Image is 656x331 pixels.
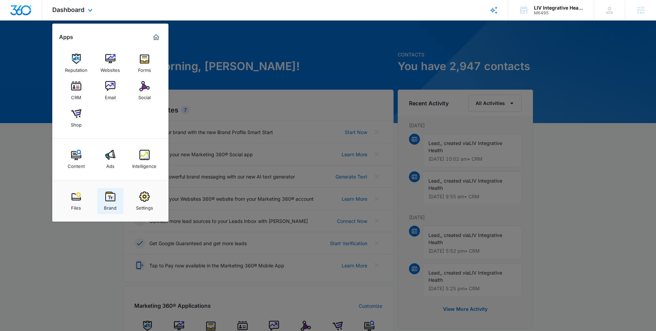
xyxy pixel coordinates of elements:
div: Content [68,160,85,169]
a: Shop [63,105,89,131]
a: Forms [132,50,158,76]
a: CRM [63,78,89,104]
div: Ads [106,160,114,169]
div: Brand [104,202,117,211]
a: Settings [132,188,158,214]
div: Reputation [65,64,87,73]
div: Files [71,202,81,211]
div: account name [534,5,584,11]
div: Settings [136,202,153,211]
div: account id [534,11,584,15]
div: Forms [138,64,151,73]
a: Intelligence [132,146,158,172]
a: Reputation [63,50,89,76]
div: Shop [71,119,82,128]
a: Marketing 360® Dashboard [151,32,162,43]
a: Social [132,78,158,104]
div: Websites [100,64,120,73]
h2: Apps [59,34,73,40]
a: Brand [97,188,123,214]
div: CRM [71,91,81,100]
a: Email [97,78,123,104]
a: Files [63,188,89,214]
div: Intelligence [132,160,156,169]
div: Email [105,91,116,100]
a: Content [63,146,89,172]
a: Ads [97,146,123,172]
div: Social [138,91,151,100]
span: Dashboard [52,6,84,13]
a: Websites [97,50,123,76]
